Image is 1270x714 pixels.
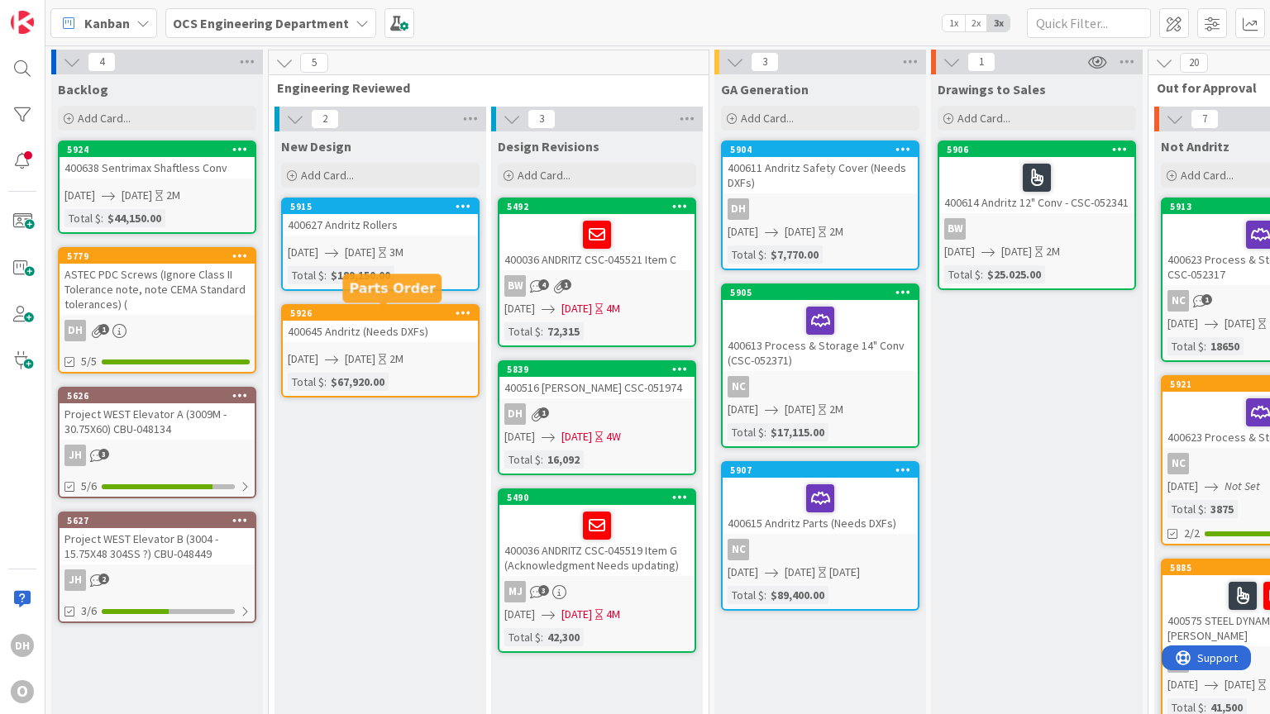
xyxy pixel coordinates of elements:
[64,187,95,204] span: [DATE]
[327,373,389,391] div: $67,920.00
[499,377,695,398] div: 400516 [PERSON_NAME] CSC-051974
[829,223,843,240] div: 2M
[728,223,758,240] span: [DATE]
[721,140,919,270] a: 5904400611 Andritz Safety Cover (Needs DXFs)DH[DATE][DATE]2MTotal $:$7,770.00
[764,423,766,441] span: :
[1225,315,1255,332] span: [DATE]
[766,423,828,441] div: $17,115.00
[1046,243,1060,260] div: 2M
[283,306,478,342] div: 5926400645 Andritz (Needs DXFs)
[499,362,695,377] div: 5839
[723,539,918,560] div: NC
[723,198,918,220] div: DH
[939,142,1134,213] div: 5906400614 Andritz 12" Conv - CSC-052341
[1181,168,1234,183] span: Add Card...
[1167,500,1204,518] div: Total $
[345,350,375,368] span: [DATE]
[938,140,1136,290] a: 5906400614 Andritz 12" Conv - CSC-052341BW[DATE][DATE]2MTotal $:$25.025.00
[283,199,478,214] div: 5915
[60,513,255,564] div: 5627Project WEST Elevator B (3004 - 15.75X48 304SS ?) CBU-048449
[751,52,779,72] span: 3
[723,463,918,478] div: 5907
[1161,138,1229,155] span: Not Andritz
[741,111,794,126] span: Add Card...
[499,581,695,602] div: MJ
[944,243,975,260] span: [DATE]
[785,564,815,581] span: [DATE]
[728,539,749,560] div: NC
[81,478,97,495] span: 5/6
[939,157,1134,213] div: 400614 Andritz 12" Conv - CSC-052341
[728,245,764,264] div: Total $
[728,376,749,397] div: NC
[538,585,549,596] span: 3
[301,168,354,183] span: Add Card...
[947,144,1134,155] div: 5906
[1167,290,1189,312] div: NC
[81,602,97,620] span: 3/6
[541,450,543,469] span: :
[499,362,695,398] div: 5839400516 [PERSON_NAME] CSC-051974
[60,513,255,528] div: 5627
[173,15,349,31] b: OCS Engineering Department
[281,198,480,291] a: 5915400627 Andritz Rollers[DATE][DATE]3MTotal $:$189,150.00
[504,606,535,623] span: [DATE]
[288,373,324,391] div: Total $
[58,81,108,98] span: Backlog
[1167,478,1198,495] span: [DATE]
[1167,676,1198,693] span: [DATE]
[78,111,131,126] span: Add Card...
[288,350,318,368] span: [DATE]
[60,528,255,564] div: Project WEST Elevator B (3004 - 15.75X48 304SS ?) CBU-048449
[11,634,34,657] div: DH
[67,390,255,402] div: 5626
[84,13,130,33] span: Kanban
[290,201,478,212] div: 5915
[561,300,592,317] span: [DATE]
[504,450,541,469] div: Total $
[60,264,255,315] div: ASTEC PDC Screws (Ignore Class II Tolerance note, note CEMA Standard tolerances) (
[324,266,327,284] span: :
[944,265,981,283] div: Total $
[101,209,103,227] span: :
[1225,478,1260,493] i: Not Set
[504,275,526,297] div: BW
[1180,53,1208,73] span: 20
[277,79,688,96] span: Engineering Reviewed
[730,464,918,476] div: 5907
[499,199,695,270] div: 5492400036 ANDRITZ CSC-045521 Item C
[324,373,327,391] span: :
[60,142,255,178] div: 5924400638 Sentrimax Shaftless Conv
[58,140,256,234] a: 5924400638 Sentrimax Shaftless Conv[DATE][DATE]2MTotal $:$44,150.00
[561,606,592,623] span: [DATE]
[60,388,255,440] div: 5626Project WEST Elevator A (3009M - 30.75X60) CBU-048134
[1204,500,1206,518] span: :
[499,490,695,576] div: 5490400036 ANDRITZ CSC-045519 Item G (Acknowledgment Needs updating)
[1001,243,1032,260] span: [DATE]
[60,249,255,315] div: 5779ASTEC PDC Screws (Ignore Class II Tolerance note, note CEMA Standard tolerances) (
[518,168,571,183] span: Add Card...
[981,265,983,283] span: :
[499,214,695,270] div: 400036 ANDRITZ CSC-045521 Item C
[766,586,828,604] div: $89,400.00
[283,214,478,236] div: 400627 Andritz Rollers
[60,403,255,440] div: Project WEST Elevator A (3009M - 30.75X60) CBU-048134
[728,198,749,220] div: DH
[1201,294,1212,305] span: 1
[730,144,918,155] div: 5904
[64,320,86,341] div: DH
[504,428,535,445] span: [DATE]
[723,142,918,193] div: 5904400611 Andritz Safety Cover (Needs DXFs)
[785,401,815,418] span: [DATE]
[541,322,543,340] span: :
[1191,109,1219,129] span: 7
[728,423,764,441] div: Total $
[504,403,526,425] div: DH
[81,353,97,370] span: 5/5
[1167,453,1189,474] div: NC
[983,265,1045,283] div: $25.025.00
[389,244,403,261] div: 3M
[60,249,255,264] div: 5779
[98,574,109,584] span: 2
[58,387,256,498] a: 5626Project WEST Elevator A (3009M - 30.75X60) CBU-048134JH5/6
